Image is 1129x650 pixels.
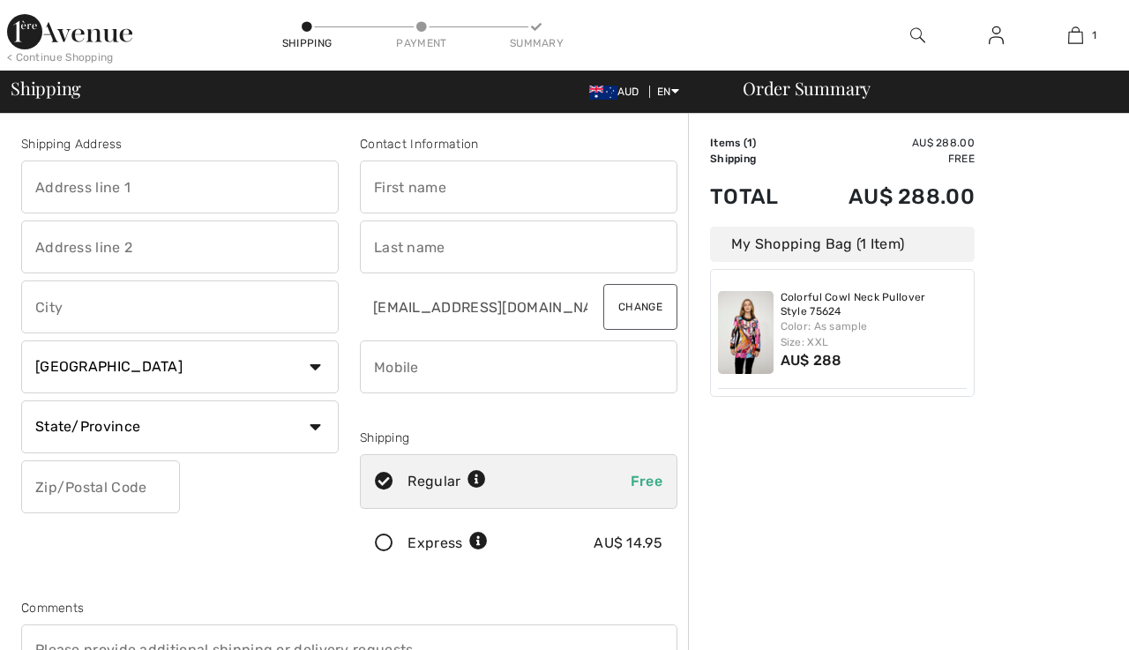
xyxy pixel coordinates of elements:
[603,284,677,330] button: Change
[710,151,803,167] td: Shipping
[21,161,339,213] input: Address line 1
[360,280,589,333] input: E-mail
[7,14,132,49] img: 1ère Avenue
[21,599,677,617] div: Comments
[631,473,662,489] span: Free
[510,35,563,51] div: Summary
[280,35,333,51] div: Shipping
[21,135,339,153] div: Shipping Address
[1036,25,1114,46] a: 1
[360,161,677,213] input: First name
[21,220,339,273] input: Address line 2
[803,135,975,151] td: AU$ 288.00
[910,25,925,46] img: search the website
[781,352,842,369] span: AU$ 288
[407,471,486,492] div: Regular
[589,86,617,100] img: Australian Dollar
[21,280,339,333] input: City
[589,86,647,98] span: AUD
[718,291,774,374] img: Colorful Cowl Neck Pullover Style 75624
[781,318,968,350] div: Color: As sample Size: XXL
[7,49,114,65] div: < Continue Shopping
[747,137,752,149] span: 1
[989,25,1004,46] img: My Info
[803,151,975,167] td: Free
[1092,27,1096,43] span: 1
[975,25,1018,47] a: Sign In
[710,167,803,227] td: Total
[395,35,448,51] div: Payment
[360,135,677,153] div: Contact Information
[407,533,488,554] div: Express
[1068,25,1083,46] img: My Bag
[360,220,677,273] input: Last name
[21,460,180,513] input: Zip/Postal Code
[360,340,677,393] input: Mobile
[781,291,968,318] a: Colorful Cowl Neck Pullover Style 75624
[710,227,975,262] div: My Shopping Bag (1 Item)
[710,135,803,151] td: Items ( )
[360,429,677,447] div: Shipping
[657,86,679,98] span: EN
[803,167,975,227] td: AU$ 288.00
[594,533,662,554] div: AU$ 14.95
[722,79,1118,97] div: Order Summary
[11,79,81,97] span: Shipping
